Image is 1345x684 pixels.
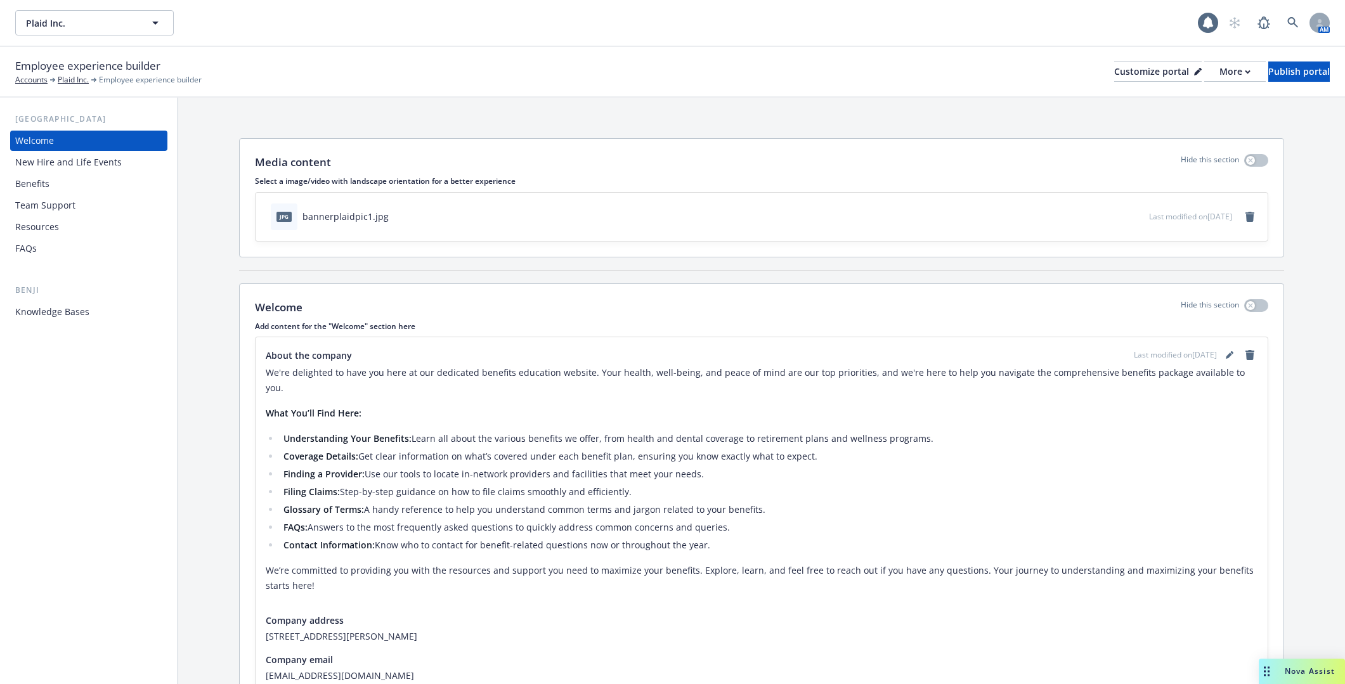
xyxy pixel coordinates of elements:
[10,284,167,297] div: Benji
[1204,61,1266,82] button: More
[255,321,1268,332] p: Add content for the "Welcome" section here
[1242,209,1257,224] a: remove
[255,154,331,171] p: Media content
[283,521,308,533] strong: FAQs:
[15,58,160,74] span: Employee experience builder
[280,502,1257,517] li: A handy reference to help you understand common terms and jargon related to your benefits.
[280,538,1257,553] li: Know who to contact for benefit-related questions now or throughout the year.
[1219,62,1251,81] div: More
[276,212,292,221] span: jpg
[10,131,167,151] a: Welcome
[10,302,167,322] a: Knowledge Bases
[10,174,167,194] a: Benefits
[1181,299,1239,316] p: Hide this section
[1285,666,1335,676] span: Nova Assist
[26,16,136,30] span: Plaid Inc.
[255,299,302,316] p: Welcome
[266,653,333,666] span: Company email
[15,74,48,86] a: Accounts
[1280,10,1306,35] a: Search
[1259,659,1345,684] button: Nova Assist
[266,629,1257,643] span: [STREET_ADDRESS][PERSON_NAME]
[15,195,75,216] div: Team Support
[15,131,54,151] div: Welcome
[1114,62,1202,81] div: Customize portal
[10,217,167,237] a: Resources
[283,539,375,551] strong: Contact Information:
[280,467,1257,482] li: Use our tools to locate in-network providers and facilities that meet your needs.
[58,74,89,86] a: Plaid Inc.
[266,407,361,419] strong: What You’ll Find Here:
[266,365,1257,396] p: We're delighted to have you here at our dedicated benefits education website. Your health, well-b...
[280,449,1257,464] li: Get clear information on what’s covered under each benefit plan, ensuring you know exactly what t...
[280,431,1257,446] li: Learn all about the various benefits we offer, from health and dental coverage to retirement plan...
[266,669,1257,682] span: [EMAIL_ADDRESS][DOMAIN_NAME]
[1112,210,1122,223] button: download file
[1134,349,1217,361] span: Last modified on [DATE]
[266,349,352,362] span: About the company
[10,238,167,259] a: FAQs
[283,432,412,444] strong: Understanding Your Benefits:
[10,152,167,172] a: New Hire and Life Events
[1222,10,1247,35] a: Start snowing
[266,563,1257,593] p: We’re committed to providing you with the resources and support you need to maximize your benefit...
[1242,347,1257,363] a: remove
[15,10,174,35] button: Plaid Inc.
[99,74,202,86] span: Employee experience builder
[302,210,389,223] div: bannerplaidpic1.jpg
[15,302,89,322] div: Knowledge Bases
[15,217,59,237] div: Resources
[15,238,37,259] div: FAQs
[280,520,1257,535] li: Answers to the most frequently asked questions to quickly address common concerns and queries.
[1259,659,1275,684] div: Drag to move
[1268,61,1330,82] button: Publish portal
[283,468,365,480] strong: Finding a Provider:
[283,450,358,462] strong: Coverage Details:
[1268,62,1330,81] div: Publish portal
[255,176,1268,186] p: Select a image/video with landscape orientation for a better experience
[1149,211,1232,222] span: Last modified on [DATE]
[10,113,167,126] div: [GEOGRAPHIC_DATA]
[1181,154,1239,171] p: Hide this section
[1133,210,1144,223] button: preview file
[1251,10,1277,35] a: Report a Bug
[283,486,340,498] strong: Filing Claims:
[283,503,364,515] strong: Glossary of Terms:
[15,152,122,172] div: New Hire and Life Events
[266,614,344,627] span: Company address
[280,484,1257,500] li: Step-by-step guidance on how to file claims smoothly and efficiently.
[1222,347,1237,363] a: editPencil
[1114,61,1202,82] button: Customize portal
[15,174,49,194] div: Benefits
[10,195,167,216] a: Team Support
